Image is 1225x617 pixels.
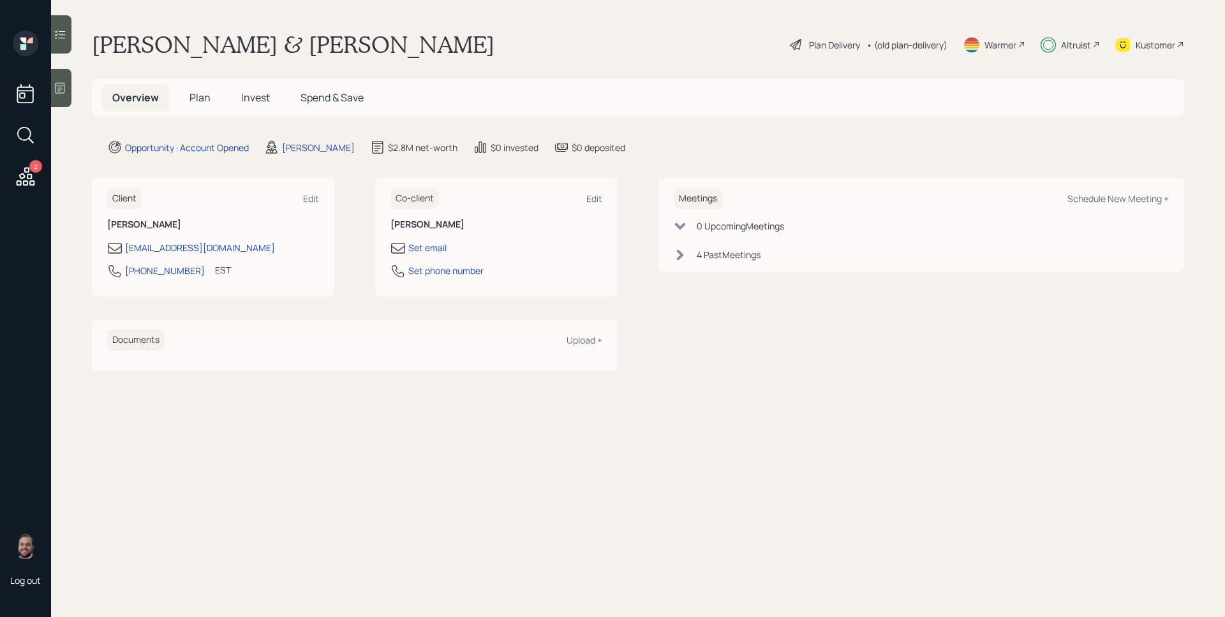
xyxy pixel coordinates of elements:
div: Warmer [984,38,1016,52]
span: Invest [241,91,270,105]
div: Plan Delivery [809,38,860,52]
div: Upload + [567,334,602,346]
div: Edit [586,192,602,205]
div: Schedule New Meeting + [1067,192,1169,205]
h6: Meetings [674,188,722,209]
h6: Co-client [390,188,439,209]
div: • (old plan-delivery) [866,38,947,52]
h6: Client [107,188,142,209]
div: EST [215,263,231,277]
h1: [PERSON_NAME] & [PERSON_NAME] [92,31,494,59]
div: 0 Upcoming Meeting s [697,219,784,233]
div: Log out [10,574,41,586]
div: $2.8M net-worth [388,141,457,154]
span: Overview [112,91,159,105]
h6: Documents [107,330,165,351]
div: Edit [303,192,319,205]
h6: [PERSON_NAME] [390,219,602,230]
div: Kustomer [1136,38,1175,52]
div: Altruist [1061,38,1091,52]
div: [PHONE_NUMBER] [125,264,205,277]
span: Plan [189,91,211,105]
div: 2 [29,160,42,173]
div: Opportunity · Account Opened [125,141,249,154]
h6: [PERSON_NAME] [107,219,319,230]
div: [PERSON_NAME] [282,141,355,154]
div: [EMAIL_ADDRESS][DOMAIN_NAME] [125,241,275,254]
div: $0 invested [491,141,538,154]
div: 4 Past Meeting s [697,248,761,261]
div: Set phone number [408,264,484,277]
span: Spend & Save [301,91,364,105]
div: Set email [408,241,447,254]
div: $0 deposited [572,141,625,154]
img: james-distasi-headshot.png [13,534,38,559]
